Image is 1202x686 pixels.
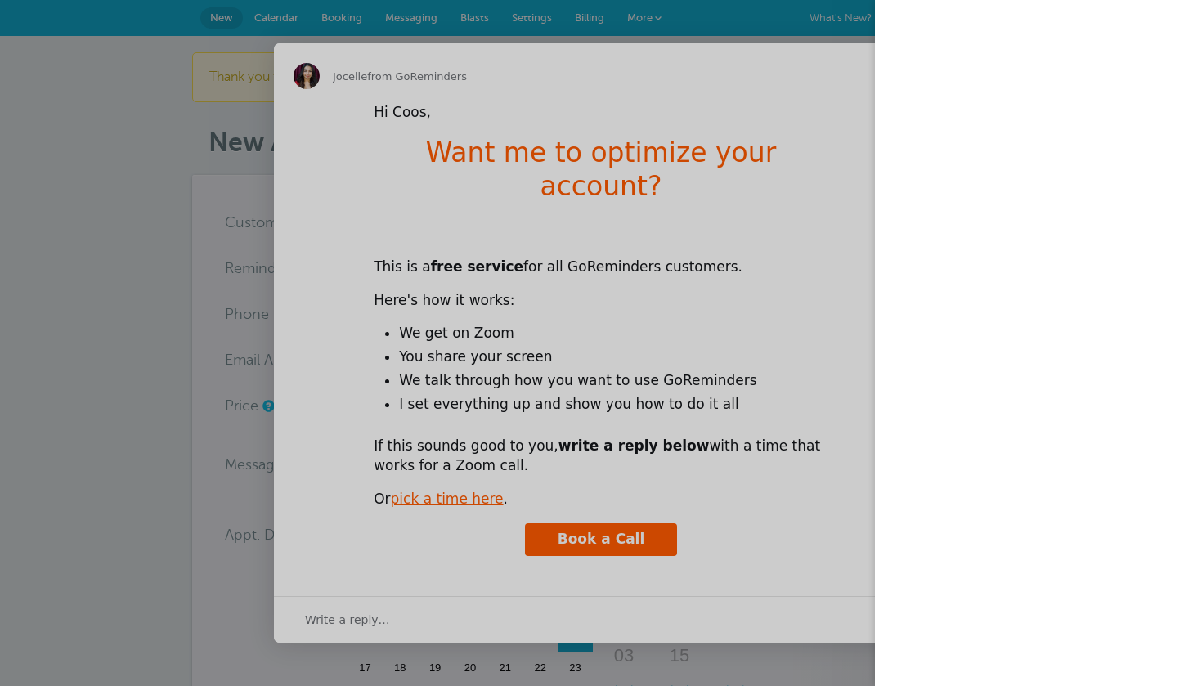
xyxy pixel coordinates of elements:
[305,609,390,630] span: Write a reply…
[374,437,828,476] div: If this sounds good to you, with a time that works for a Zoom call.
[374,137,828,213] h1: Want me to optimize your account?
[374,291,828,311] div: Here's how it works:
[274,596,928,643] div: Open conversation and reply
[399,324,828,343] li: We get on Zoom
[374,103,828,123] div: Hi Coos,
[374,238,828,277] div: This is a for all GoReminders customers.
[333,70,367,83] span: Jocelle
[399,395,828,415] li: I set everything up and show you how to do it all
[558,437,710,454] b: write a reply below
[294,63,320,89] img: Profile image for Jocelle
[869,43,928,102] span: Close
[391,491,504,507] a: pick a time here
[431,258,523,275] b: free service
[525,523,678,556] a: Book a Call
[399,371,828,391] li: We talk through how you want to use GoReminders
[558,531,645,547] span: Book a Call
[399,347,828,367] li: You share your screen
[367,70,467,83] span: from GoReminders
[374,490,828,509] div: Or .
